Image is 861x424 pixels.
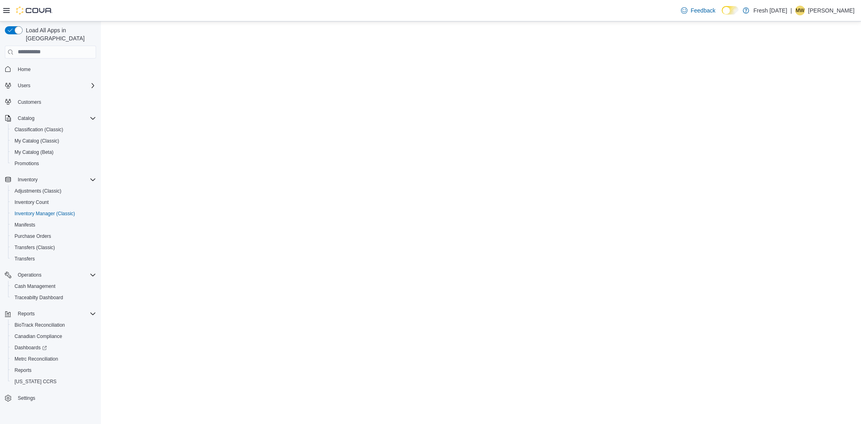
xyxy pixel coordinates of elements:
span: Inventory [15,175,96,185]
span: Traceabilty Dashboard [15,294,63,301]
a: Promotions [11,159,42,168]
span: Inventory Manager (Classic) [15,210,75,217]
a: Adjustments (Classic) [11,186,65,196]
button: Canadian Compliance [8,331,99,342]
p: Fresh [DATE] [753,6,787,15]
span: Reports [11,365,96,375]
button: Traceabilty Dashboard [8,292,99,303]
span: Adjustments (Classic) [11,186,96,196]
button: Reports [8,365,99,376]
span: Customers [15,97,96,107]
a: Settings [15,393,38,403]
a: Inventory Manager (Classic) [11,209,78,218]
span: Cash Management [11,281,96,291]
img: Cova [16,6,52,15]
span: Manifests [15,222,35,228]
span: BioTrack Reconciliation [15,322,65,328]
button: Settings [2,392,99,404]
span: My Catalog (Beta) [11,147,96,157]
a: My Catalog (Beta) [11,147,57,157]
button: Catalog [15,113,38,123]
button: My Catalog (Beta) [8,147,99,158]
span: Dashboards [11,343,96,353]
a: Manifests [11,220,38,230]
button: Purchase Orders [8,231,99,242]
span: Catalog [15,113,96,123]
button: Customers [2,96,99,108]
button: Transfers (Classic) [8,242,99,253]
span: [US_STATE] CCRS [15,378,57,385]
button: Transfers [8,253,99,264]
span: Home [18,66,31,73]
span: Transfers [15,256,35,262]
a: Home [15,65,34,74]
span: Users [18,82,30,89]
span: Washington CCRS [11,377,96,386]
button: Metrc Reconciliation [8,353,99,365]
span: My Catalog (Classic) [11,136,96,146]
a: Classification (Classic) [11,125,67,134]
span: Canadian Compliance [15,333,62,340]
span: Adjustments (Classic) [15,188,61,194]
button: Operations [2,269,99,281]
span: Promotions [15,160,39,167]
button: Promotions [8,158,99,169]
div: Maddie Williams [795,6,805,15]
a: BioTrack Reconciliation [11,320,68,330]
p: | [790,6,792,15]
a: Inventory Count [11,197,52,207]
button: Reports [15,309,38,319]
span: Users [15,81,96,90]
button: Classification (Classic) [8,124,99,135]
span: Inventory Count [11,197,96,207]
a: Cash Management [11,281,59,291]
span: Customers [18,99,41,105]
span: Operations [18,272,42,278]
span: Inventory Manager (Classic) [11,209,96,218]
button: Inventory Count [8,197,99,208]
button: Cash Management [8,281,99,292]
button: Operations [15,270,45,280]
span: MW [796,6,804,15]
a: Reports [11,365,35,375]
span: Promotions [11,159,96,168]
a: Transfers [11,254,38,264]
button: Inventory [2,174,99,185]
span: Feedback [691,6,715,15]
a: My Catalog (Classic) [11,136,63,146]
a: Transfers (Classic) [11,243,58,252]
span: Dashboards [15,344,47,351]
span: Purchase Orders [11,231,96,241]
span: Inventory [18,176,38,183]
button: Users [2,80,99,91]
a: Dashboards [8,342,99,353]
span: Classification (Classic) [11,125,96,134]
button: Inventory Manager (Classic) [8,208,99,219]
span: Home [15,64,96,74]
span: Catalog [18,115,34,122]
button: My Catalog (Classic) [8,135,99,147]
span: Transfers [11,254,96,264]
span: Cash Management [15,283,55,290]
span: Transfers (Classic) [15,244,55,251]
span: Traceabilty Dashboard [11,293,96,302]
a: Feedback [678,2,719,19]
span: BioTrack Reconciliation [11,320,96,330]
button: Inventory [15,175,41,185]
span: Transfers (Classic) [11,243,96,252]
button: BioTrack Reconciliation [8,319,99,331]
span: Reports [15,309,96,319]
a: Traceabilty Dashboard [11,293,66,302]
span: Purchase Orders [15,233,51,239]
a: [US_STATE] CCRS [11,377,60,386]
button: Adjustments (Classic) [8,185,99,197]
span: Inventory Count [15,199,49,206]
button: Reports [2,308,99,319]
button: Manifests [8,219,99,231]
a: Canadian Compliance [11,332,65,341]
span: Operations [15,270,96,280]
a: Purchase Orders [11,231,54,241]
a: Metrc Reconciliation [11,354,61,364]
span: Load All Apps in [GEOGRAPHIC_DATA] [23,26,96,42]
